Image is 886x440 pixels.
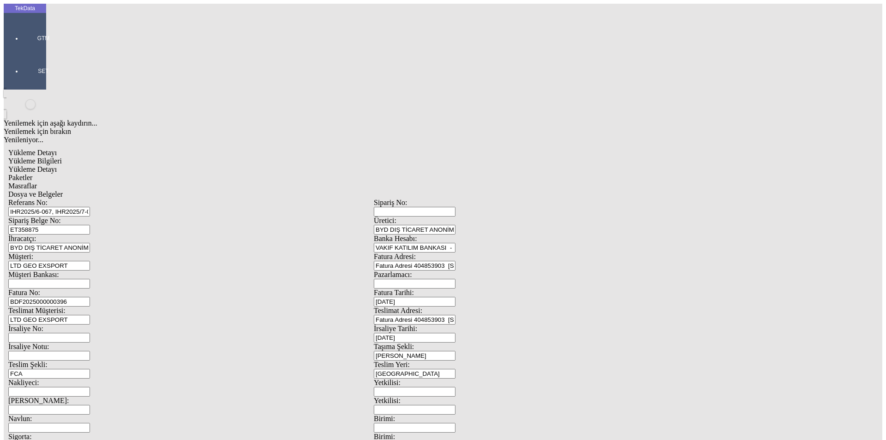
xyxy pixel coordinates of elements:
[8,190,63,198] span: Dosya ve Belgeler
[374,199,407,206] span: Sipariş No:
[8,397,69,404] span: [PERSON_NAME]:
[8,217,61,224] span: Sipariş Belge No:
[4,5,46,12] div: TekData
[8,165,57,173] span: Yükleme Detayı
[374,397,401,404] span: Yetkilisi:
[374,361,410,368] span: Teslim Yeri:
[374,235,417,242] span: Banka Hesabı:
[30,67,57,75] span: SET
[4,119,744,127] div: Yenilemek için aşağı kaydırın...
[374,289,414,296] span: Fatura Tarihi:
[8,149,57,157] span: Yükleme Detayı
[374,379,401,386] span: Yetkilisi:
[8,199,48,206] span: Referans No:
[8,379,39,386] span: Nakliyeci:
[374,253,416,260] span: Fatura Adresi:
[8,174,32,181] span: Paketler
[8,157,62,165] span: Yükleme Bilgileri
[8,253,33,260] span: Müşteri:
[8,182,37,190] span: Masraflar
[374,271,412,278] span: Pazarlamacı:
[374,307,422,314] span: Teslimat Adresi:
[374,415,395,422] span: Birimi:
[8,235,36,242] span: İhracatçı:
[8,307,66,314] span: Teslimat Müşterisi:
[8,271,59,278] span: Müşteri Bankası:
[8,361,48,368] span: Teslim Şekli:
[374,217,396,224] span: Üretici:
[8,325,43,332] span: İrsaliye No:
[8,343,49,350] span: İrsaliye Notu:
[8,289,40,296] span: Fatura No:
[8,415,32,422] span: Navlun:
[4,136,744,144] div: Yenileniyor...
[30,35,57,42] span: GTM
[374,325,417,332] span: İrsaliye Tarihi:
[374,343,414,350] span: Taşıma Şekli:
[4,127,744,136] div: Yenilemek için bırakın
